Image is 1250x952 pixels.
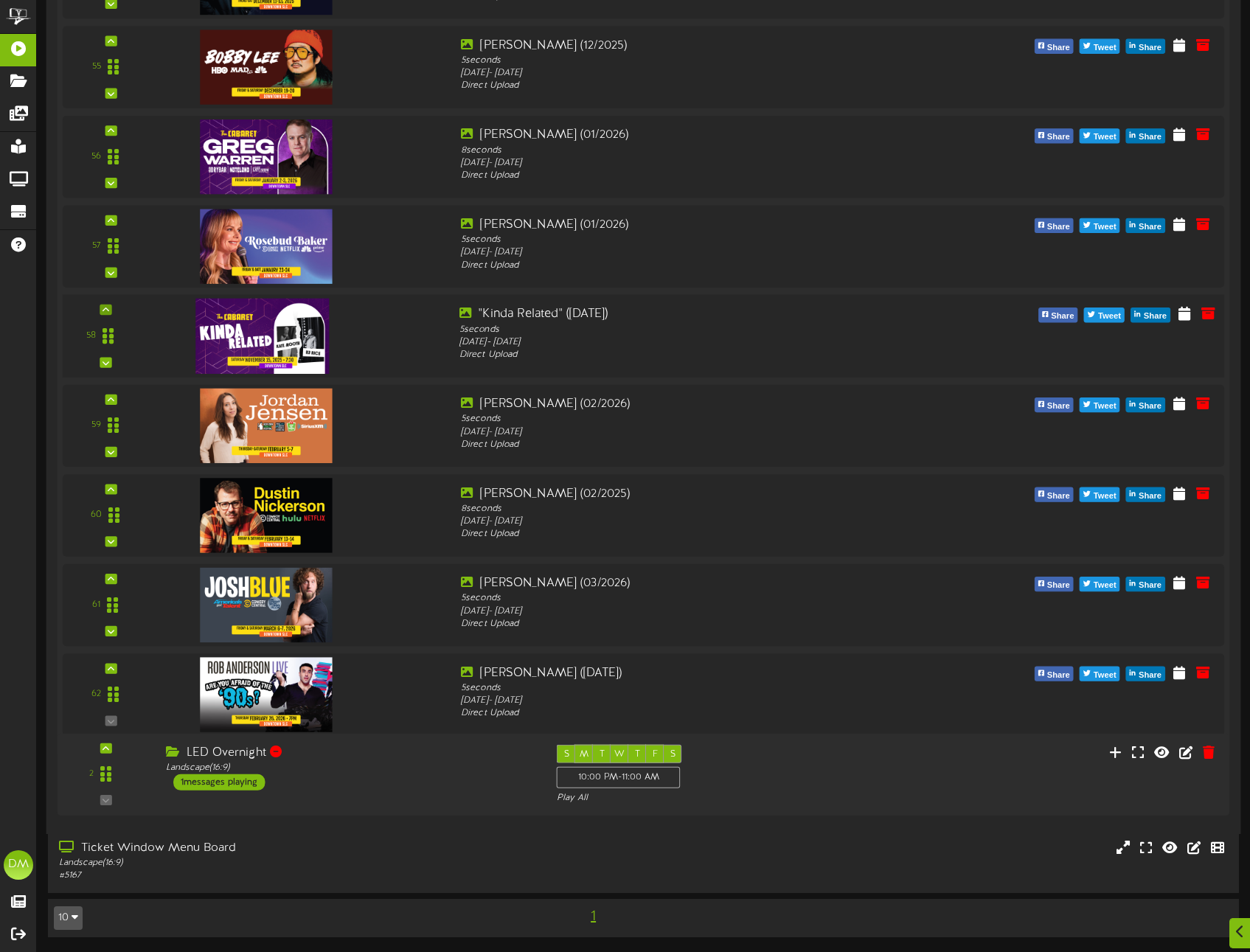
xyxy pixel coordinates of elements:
[59,857,533,869] div: Landscape ( 16:9 )
[1126,487,1165,502] button: Share
[564,749,569,760] span: S
[1126,577,1165,591] button: Share
[1084,308,1125,322] button: Tweet
[461,396,923,413] div: [PERSON_NAME] (02/2026)
[91,420,101,432] div: 59
[1091,129,1119,145] span: Tweet
[1131,308,1170,322] button: Share
[461,695,923,707] div: [DATE] - [DATE]
[461,234,923,246] div: 5 seconds
[459,349,926,362] div: Direct Upload
[1136,129,1164,145] span: Share
[1080,39,1120,54] button: Tweet
[461,170,923,182] div: Direct Upload
[635,749,640,760] span: T
[459,336,926,350] div: [DATE] - [DATE]
[461,515,923,528] div: [DATE] - [DATE]
[92,240,101,252] div: 57
[1091,398,1119,414] span: Tweet
[461,502,923,515] div: 8 seconds
[1034,577,1073,591] button: Share
[1034,39,1073,54] button: Share
[1044,398,1073,414] span: Share
[1136,488,1164,504] span: Share
[200,568,333,642] img: 8985d6fa-7a42-4dbe-bcda-d76557786f26.jpg
[461,682,923,695] div: 5 seconds
[1044,40,1073,56] span: Share
[1044,577,1073,594] span: Share
[461,144,923,156] div: 8 seconds
[173,774,265,791] div: 1 messages playing
[4,850,33,880] div: DM
[653,749,658,760] span: F
[1136,219,1164,235] span: Share
[1044,667,1073,684] span: Share
[461,413,923,425] div: 5 seconds
[1091,40,1119,56] span: Tweet
[1091,219,1119,235] span: Tweet
[92,60,101,73] div: 55
[461,664,923,681] div: [PERSON_NAME] ([DATE])
[1136,398,1164,414] span: Share
[600,749,605,760] span: T
[200,657,333,732] img: 922e3da5-6c5c-44fc-ab16-c13fa0fec061.jpg
[200,29,333,104] img: 2b5f8642-8f70-4a2d-a226-ddf63a0f7930.jpg
[200,209,333,283] img: 1c05f8af-d8a8-4b4e-8cff-75b77cdc3a56.jpg
[461,127,923,144] div: [PERSON_NAME] (01/2026)
[459,323,926,336] div: 5 seconds
[1136,40,1164,56] span: Share
[91,509,102,521] div: 60
[461,439,923,451] div: Direct Upload
[86,330,96,343] div: 58
[461,38,923,55] div: [PERSON_NAME] (12/2025)
[580,749,588,760] span: M
[1048,308,1077,324] span: Share
[461,592,923,605] div: 5 seconds
[1080,218,1120,233] button: Tweet
[1080,667,1120,681] button: Tweet
[59,840,533,857] div: Ticket Window Menu Board
[54,906,83,930] button: 10
[461,528,923,541] div: Direct Upload
[1126,218,1165,233] button: Share
[461,67,923,80] div: [DATE] - [DATE]
[461,707,923,720] div: Direct Upload
[92,599,100,611] div: 61
[1034,218,1073,233] button: Share
[614,749,625,760] span: W
[1044,488,1073,504] span: Share
[200,119,333,194] img: 2764db73-57d3-4891-a336-388ca04e3710.jpg
[1126,667,1165,681] button: Share
[461,55,923,67] div: 5 seconds
[1091,488,1119,504] span: Tweet
[461,217,923,234] div: [PERSON_NAME] (01/2026)
[1126,397,1165,412] button: Share
[1091,577,1119,594] span: Tweet
[1136,667,1164,684] span: Share
[166,762,535,774] div: Landscape ( 16:9 )
[461,575,923,592] div: [PERSON_NAME] (03/2026)
[557,767,681,788] div: 10:00 PM - 11:00 AM
[461,618,923,630] div: Direct Upload
[461,80,923,92] div: Direct Upload
[59,869,533,882] div: # 5167
[587,908,600,925] span: 1
[1141,308,1170,324] span: Share
[1126,128,1165,143] button: Share
[1034,128,1073,143] button: Share
[1034,667,1073,681] button: Share
[200,478,333,552] img: c79348f9-a356-4439-bde4-9fea8a648dd6.jpg
[670,749,676,760] span: S
[461,425,923,438] div: [DATE] - [DATE]
[1080,128,1120,143] button: Tweet
[459,306,926,323] div: "Kinda Related" ([DATE])
[1044,219,1073,235] span: Share
[461,485,923,502] div: [PERSON_NAME] (02/2025)
[461,605,923,617] div: [DATE] - [DATE]
[1034,487,1073,502] button: Share
[195,299,330,374] img: d1f401bf-88c9-4c5d-87a0-089872c80955.jpg
[1091,667,1119,684] span: Tweet
[91,688,101,701] div: 62
[1080,397,1120,412] button: Tweet
[1080,487,1120,502] button: Tweet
